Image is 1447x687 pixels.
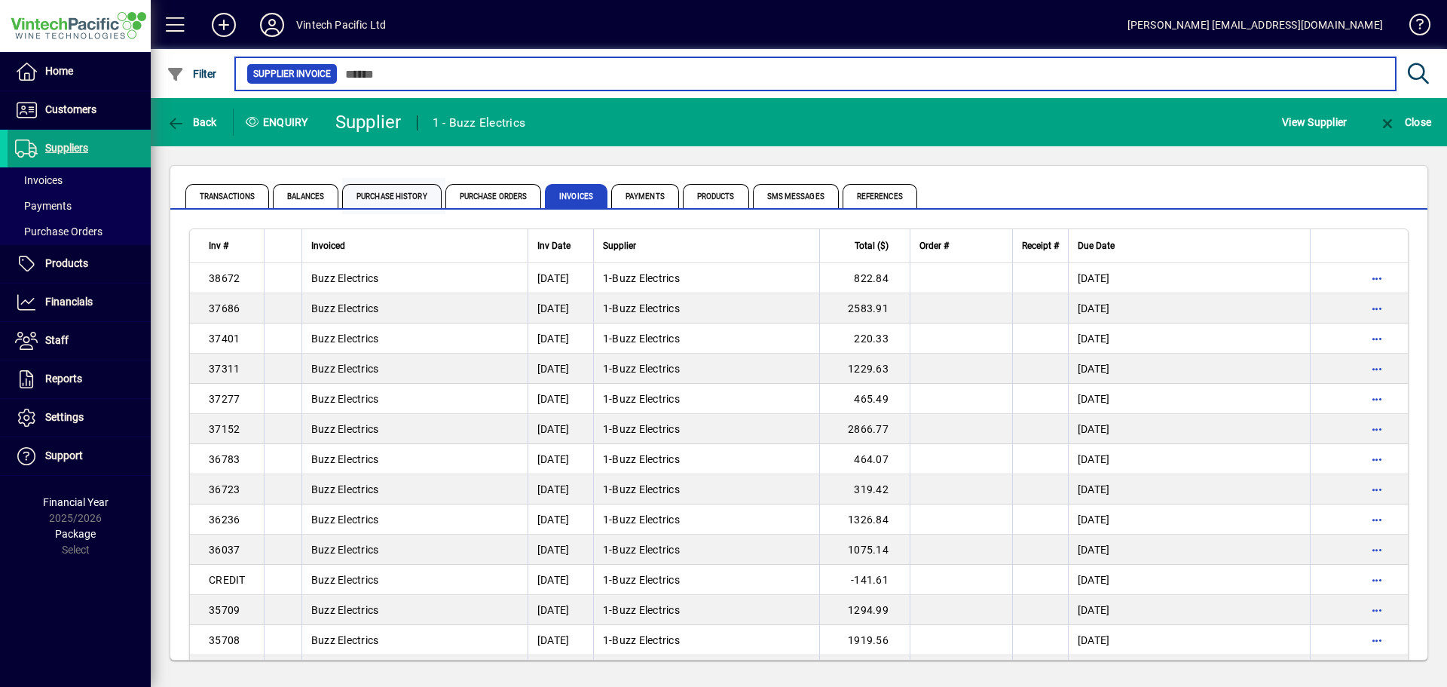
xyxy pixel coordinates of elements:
[612,272,680,284] span: Buzz Electrics
[8,437,151,475] a: Support
[593,324,819,354] td: -
[603,483,609,495] span: 1
[445,184,542,208] span: Purchase Orders
[819,384,910,414] td: 465.49
[593,263,819,293] td: -
[1365,417,1389,441] button: More options
[819,535,910,565] td: 1075.14
[753,184,839,208] span: SMS Messages
[612,574,680,586] span: Buzz Electrics
[311,514,379,526] span: Buzz Electrics
[1068,293,1310,324] td: [DATE]
[209,453,240,465] span: 36783
[593,655,819,685] td: -
[1068,505,1310,535] td: [DATE]
[1375,109,1435,136] button: Close
[819,444,910,474] td: 464.07
[1068,384,1310,414] td: [DATE]
[603,272,609,284] span: 1
[311,574,379,586] span: Buzz Electrics
[1365,327,1389,351] button: More options
[209,514,240,526] span: 36236
[311,333,379,345] span: Buzz Electrics
[311,604,379,616] span: Buzz Electrics
[335,110,402,134] div: Supplier
[311,238,345,254] span: Invoiced
[528,625,593,655] td: [DATE]
[603,302,609,314] span: 1
[855,238,889,254] span: Total ($)
[8,360,151,398] a: Reports
[1068,263,1310,293] td: [DATE]
[537,238,584,254] div: Inv Date
[45,373,82,385] span: Reports
[603,574,609,586] span: 1
[612,423,680,435] span: Buzz Electrics
[537,238,571,254] span: Inv Date
[593,535,819,565] td: -
[528,354,593,384] td: [DATE]
[167,68,217,80] span: Filter
[1365,598,1389,622] button: More options
[593,505,819,535] td: -
[819,655,910,685] td: 141.61
[603,514,609,526] span: 1
[612,393,680,405] span: Buzz Electrics
[612,302,680,314] span: Buzz Electrics
[603,363,609,375] span: 1
[819,354,910,384] td: 1229.63
[209,574,246,586] span: CREDIT
[311,272,379,284] span: Buzz Electrics
[1398,3,1428,52] a: Knowledge Base
[209,544,240,556] span: 36037
[1365,658,1389,682] button: More options
[163,109,221,136] button: Back
[593,354,819,384] td: -
[342,184,442,208] span: Purchase History
[209,483,240,495] span: 36723
[8,91,151,129] a: Customers
[311,453,379,465] span: Buzz Electrics
[209,238,228,254] span: Inv #
[209,423,240,435] span: 37152
[1068,474,1310,505] td: [DATE]
[151,109,234,136] app-page-header-button: Back
[819,324,910,354] td: 220.33
[843,184,917,208] span: References
[311,544,379,556] span: Buzz Electrics
[163,60,221,87] button: Filter
[593,384,819,414] td: -
[1068,655,1310,685] td: [DATE]
[45,103,96,115] span: Customers
[683,184,749,208] span: Products
[819,565,910,595] td: -141.61
[1078,238,1301,254] div: Due Date
[1378,116,1431,128] span: Close
[45,257,88,269] span: Products
[296,13,386,37] div: Vintech Pacific Ltd
[1365,266,1389,290] button: More options
[43,496,109,508] span: Financial Year
[273,184,338,208] span: Balances
[1365,387,1389,411] button: More options
[1365,447,1389,471] button: More options
[311,302,379,314] span: Buzz Electrics
[248,11,296,38] button: Profile
[593,595,819,625] td: -
[593,414,819,444] td: -
[1127,13,1383,37] div: [PERSON_NAME] [EMAIL_ADDRESS][DOMAIN_NAME]
[612,634,680,646] span: Buzz Electrics
[528,474,593,505] td: [DATE]
[311,634,379,646] span: Buzz Electrics
[311,423,379,435] span: Buzz Electrics
[200,11,248,38] button: Add
[603,634,609,646] span: 1
[1068,595,1310,625] td: [DATE]
[1365,568,1389,592] button: More options
[1068,354,1310,384] td: [DATE]
[209,272,240,284] span: 38672
[8,167,151,193] a: Invoices
[209,238,255,254] div: Inv #
[209,333,240,345] span: 37401
[603,333,609,345] span: 1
